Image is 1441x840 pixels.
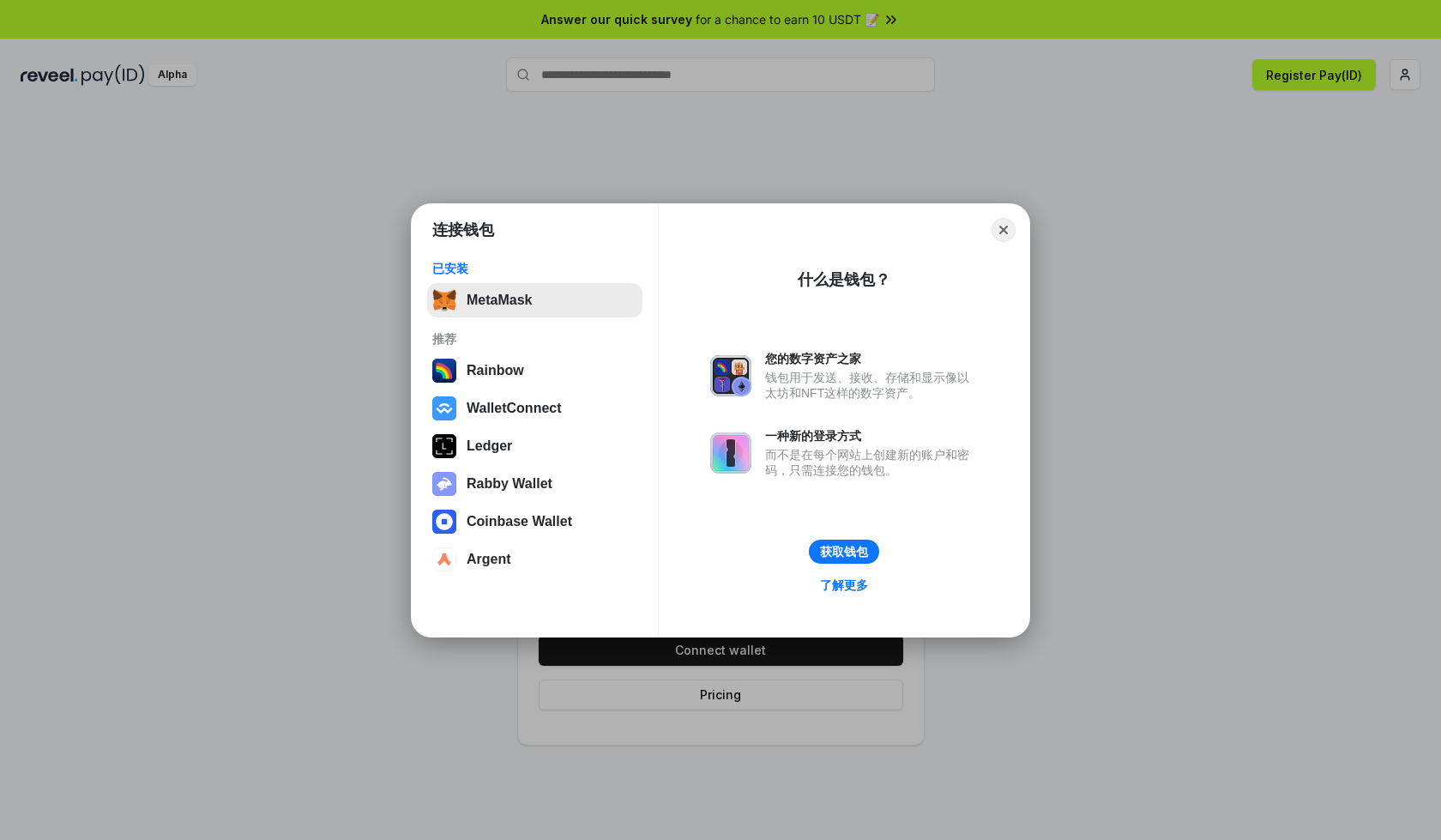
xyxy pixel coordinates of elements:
[467,476,552,492] div: Rabby Wallet
[992,218,1016,242] button: Close
[798,269,890,290] div: 什么是钱包？
[427,429,642,463] button: Ledger
[432,396,456,420] img: svg+xml,%3Csvg%20width%3D%2228%22%20height%3D%2228%22%20viewBox%3D%220%200%2028%2028%22%20fill%3D...
[432,220,494,240] h1: 连接钱包
[467,363,524,378] div: Rainbow
[432,472,456,496] img: svg+xml,%3Csvg%20xmlns%3D%22http%3A%2F%2Fwww.w3.org%2F2000%2Fsvg%22%20fill%3D%22none%22%20viewBox...
[432,359,456,383] img: svg+xml,%3Csvg%20width%3D%22120%22%20height%3D%22120%22%20viewBox%3D%220%200%20120%20120%22%20fil...
[820,544,868,559] div: 获取钱包
[427,354,642,388] button: Rainbow
[432,331,637,347] div: 推荐
[467,514,572,529] div: Coinbase Wallet
[765,351,978,366] div: 您的数字资产之家
[427,283,642,317] button: MetaMask
[810,574,878,596] a: 了解更多
[820,577,868,593] div: 了解更多
[467,401,562,416] div: WalletConnect
[765,370,978,401] div: 钱包用于发送、接收、存储和显示像以太坊和NFT这样的数字资产。
[710,355,751,396] img: svg+xml,%3Csvg%20xmlns%3D%22http%3A%2F%2Fwww.w3.org%2F2000%2Fsvg%22%20fill%3D%22none%22%20viewBox...
[427,391,642,426] button: WalletConnect
[809,540,879,564] button: 获取钱包
[427,467,642,501] button: Rabby Wallet
[765,447,978,478] div: 而不是在每个网站上创建新的账户和密码，只需连接您的钱包。
[432,261,637,276] div: 已安装
[765,428,978,444] div: 一种新的登录方式
[427,505,642,539] button: Coinbase Wallet
[432,434,456,458] img: svg+xml,%3Csvg%20xmlns%3D%22http%3A%2F%2Fwww.w3.org%2F2000%2Fsvg%22%20width%3D%2228%22%20height%3...
[467,438,512,454] div: Ledger
[427,542,642,577] button: Argent
[467,293,532,308] div: MetaMask
[432,288,456,312] img: svg+xml,%3Csvg%20fill%3D%22none%22%20height%3D%2233%22%20viewBox%3D%220%200%2035%2033%22%20width%...
[710,432,751,474] img: svg+xml,%3Csvg%20xmlns%3D%22http%3A%2F%2Fwww.w3.org%2F2000%2Fsvg%22%20fill%3D%22none%22%20viewBox...
[432,547,456,571] img: svg+xml,%3Csvg%20width%3D%2228%22%20height%3D%2228%22%20viewBox%3D%220%200%2028%2028%22%20fill%3D...
[467,552,511,567] div: Argent
[432,510,456,534] img: svg+xml,%3Csvg%20width%3D%2228%22%20height%3D%2228%22%20viewBox%3D%220%200%2028%2028%22%20fill%3D...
